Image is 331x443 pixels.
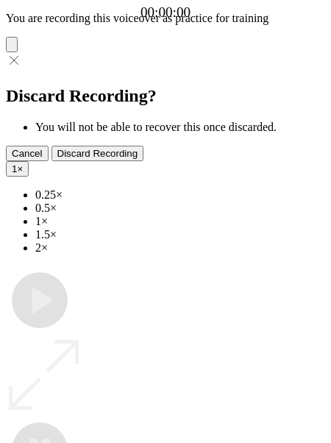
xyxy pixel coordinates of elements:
li: You will not be able to recover this once discarded. [35,121,325,134]
li: 1× [35,215,325,228]
p: You are recording this voiceover as practice for training [6,12,325,25]
li: 0.5× [35,202,325,215]
h2: Discard Recording? [6,86,325,106]
button: 1× [6,161,29,177]
button: Cancel [6,146,49,161]
a: 00:00:00 [140,4,191,21]
span: 1 [12,163,17,174]
li: 2× [35,241,325,255]
li: 1.5× [35,228,325,241]
button: Discard Recording [51,146,144,161]
li: 0.25× [35,188,325,202]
